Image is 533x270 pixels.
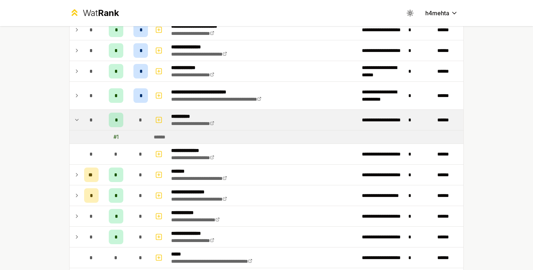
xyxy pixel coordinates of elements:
span: Rank [98,8,119,18]
div: # 1 [113,133,119,141]
span: h4mehta [425,9,449,17]
div: Wat [83,7,119,19]
button: h4mehta [420,7,464,20]
a: WatRank [69,7,119,19]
